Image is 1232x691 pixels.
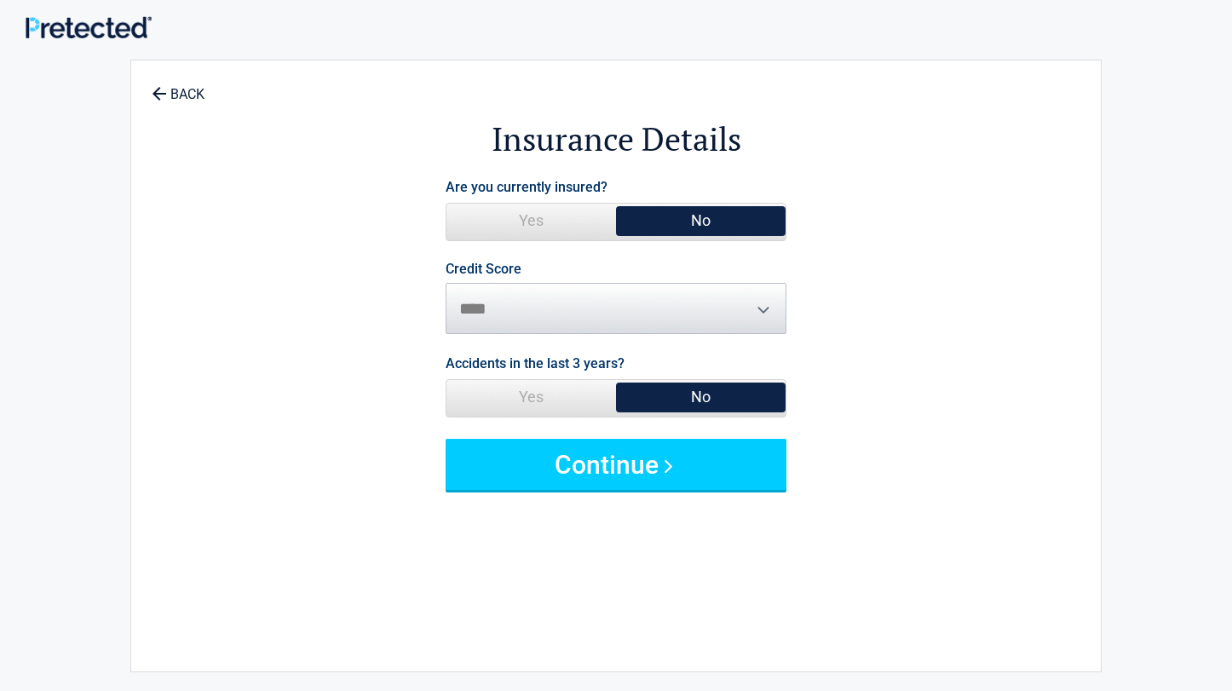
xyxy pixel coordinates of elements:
[26,16,152,39] img: Main Logo
[446,176,607,199] label: Are you currently insured?
[446,352,625,375] label: Accidents in the last 3 years?
[225,118,1007,161] h2: Insurance Details
[446,439,786,490] button: Continue
[616,380,786,414] span: No
[446,262,521,276] label: Credit Score
[148,72,208,101] a: BACK
[446,380,616,414] span: Yes
[616,204,786,238] span: No
[446,204,616,238] span: Yes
